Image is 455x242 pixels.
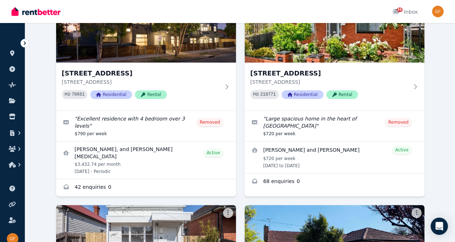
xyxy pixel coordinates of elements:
h3: [STREET_ADDRESS] [62,68,220,78]
div: Open Intercom Messenger [431,218,448,235]
a: Enquiries for 19C Sapphire St, Niddrie [56,179,236,196]
img: RentBetter [12,6,60,17]
a: Edit listing: Excellent residence with 4 bedroom over 3 levels [56,111,236,141]
p: [STREET_ADDRESS] [62,78,220,86]
button: More options [223,208,233,218]
a: Edit listing: Large spacious home in the heart of Moonee Ponds [245,111,424,141]
p: [STREET_ADDRESS] [250,78,409,86]
span: Residential [90,90,132,99]
img: George Fattouche [432,6,443,17]
a: View details for Amelia Knight and Phillip Fenn [245,141,424,173]
span: 36 [397,8,402,12]
span: Rental [326,90,358,99]
code: 218771 [260,92,276,97]
a: View details for Roux Visser, Kaan Dilmen, and Mert Algin [56,141,236,179]
code: 70661 [72,92,85,97]
button: More options [411,208,422,218]
span: Rental [135,90,167,99]
a: Enquiries for 20 Vine Street, Moonee Ponds [245,173,424,191]
div: Inbox [392,8,418,15]
small: PID [65,92,70,96]
small: PID [253,92,259,96]
span: Residential [282,90,323,99]
h3: [STREET_ADDRESS] [250,68,409,78]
